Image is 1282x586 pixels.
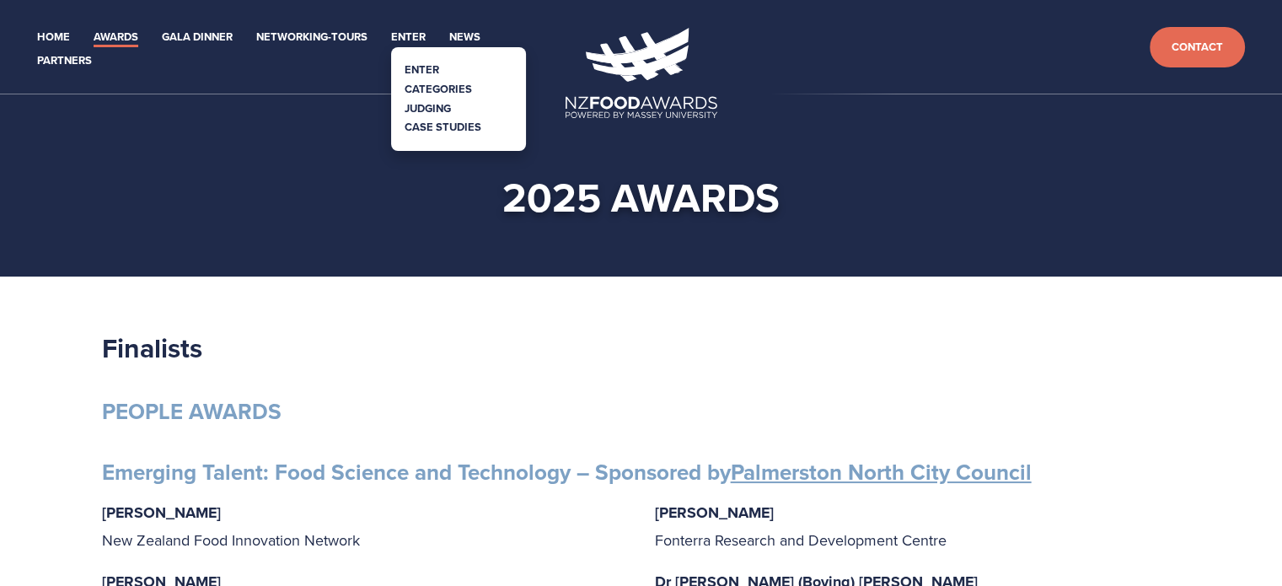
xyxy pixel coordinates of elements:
[256,28,367,47] a: Networking-Tours
[102,395,282,427] strong: PEOPLE AWARDS
[1150,27,1245,68] a: Contact
[405,119,481,135] a: Case Studies
[391,28,426,47] a: Enter
[405,100,451,116] a: Judging
[655,499,1181,553] p: Fonterra Research and Development Centre
[129,172,1154,223] h1: 2025 awards
[102,456,1032,488] strong: Emerging Talent: Food Science and Technology – Sponsored by
[731,456,1032,488] a: Palmerston North City Council
[162,28,233,47] a: Gala Dinner
[94,28,138,47] a: Awards
[102,502,221,524] strong: [PERSON_NAME]
[37,28,70,47] a: Home
[655,502,774,524] strong: [PERSON_NAME]
[102,499,628,553] p: New Zealand Food Innovation Network
[449,28,480,47] a: News
[405,62,439,78] a: Enter
[102,328,202,368] strong: Finalists
[37,51,92,71] a: Partners
[405,81,472,97] a: Categories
